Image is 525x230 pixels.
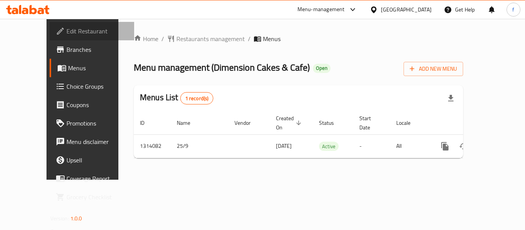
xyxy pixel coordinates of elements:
span: Status [319,118,344,127]
a: Home [134,34,158,43]
span: Created On [276,114,304,132]
table: enhanced table [134,111,516,158]
a: Grocery Checklist [50,188,134,206]
span: Menu management ( Dimension Cakes & Cafe ) [134,59,310,76]
div: Menu-management [297,5,345,14]
td: 1314082 [134,134,171,158]
div: Open [313,64,331,73]
button: more [436,137,454,156]
span: Open [313,65,331,71]
h2: Menus List [140,92,213,104]
span: Menu disclaimer [66,137,128,146]
a: Menu disclaimer [50,132,134,151]
span: Branches [66,45,128,54]
button: Change Status [454,137,473,156]
span: Choice Groups [66,82,128,91]
a: Coverage Report [50,169,134,188]
span: Edit Restaurant [66,26,128,36]
a: Menus [50,59,134,77]
a: Choice Groups [50,77,134,96]
span: 1 record(s) [181,95,213,102]
span: Menus [68,63,128,73]
span: Menus [263,34,281,43]
span: Grocery Checklist [66,192,128,202]
td: 25/9 [171,134,228,158]
span: Promotions [66,119,128,128]
span: Add New Menu [410,64,457,74]
span: Vendor [234,118,261,127]
th: Actions [430,111,516,135]
li: / [161,34,164,43]
span: Upsell [66,156,128,165]
span: Name [177,118,200,127]
span: [DATE] [276,141,292,151]
span: Start Date [359,114,381,132]
span: Coupons [66,100,128,109]
a: Coupons [50,96,134,114]
td: All [390,134,430,158]
span: ID [140,118,155,127]
span: Active [319,142,339,151]
button: Add New Menu [404,62,463,76]
a: Upsell [50,151,134,169]
span: 1.0.0 [70,213,82,223]
a: Branches [50,40,134,59]
span: f [512,5,514,14]
span: Coverage Report [66,174,128,183]
a: Edit Restaurant [50,22,134,40]
div: Export file [442,89,460,108]
div: [GEOGRAPHIC_DATA] [381,5,432,14]
span: Restaurants management [176,34,245,43]
span: Version: [50,213,69,223]
a: Promotions [50,114,134,132]
nav: breadcrumb [134,34,463,43]
td: - [353,134,390,158]
a: Restaurants management [167,34,245,43]
li: / [248,34,251,43]
span: Locale [396,118,420,127]
div: Total records count [180,92,214,104]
